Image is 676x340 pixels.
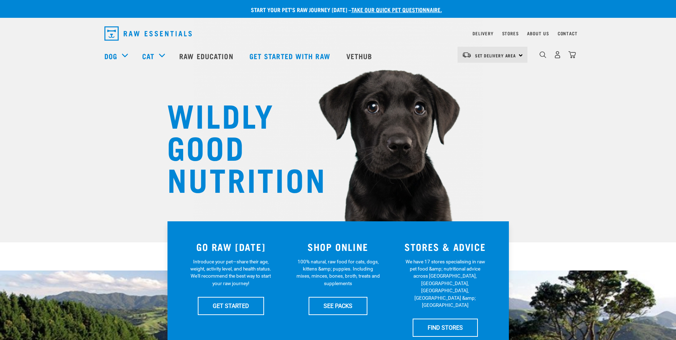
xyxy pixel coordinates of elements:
[540,51,546,58] img: home-icon-1@2x.png
[413,319,478,336] a: FIND STORES
[403,258,487,309] p: We have 17 stores specialising in raw pet food &amp; nutritional advice across [GEOGRAPHIC_DATA],...
[198,297,264,315] a: GET STARTED
[351,8,442,11] a: take our quick pet questionnaire.
[142,51,154,61] a: Cat
[104,51,117,61] a: Dog
[189,258,273,287] p: Introduce your pet—share their age, weight, activity level, and health status. We'll recommend th...
[527,32,549,35] a: About Us
[462,52,471,58] img: van-moving.png
[182,241,280,252] h3: GO RAW [DATE]
[554,51,561,58] img: user.png
[558,32,578,35] a: Contact
[502,32,519,35] a: Stores
[172,42,242,70] a: Raw Education
[242,42,339,70] a: Get started with Raw
[568,51,576,58] img: home-icon@2x.png
[475,54,516,57] span: Set Delivery Area
[99,24,578,43] nav: dropdown navigation
[473,32,493,35] a: Delivery
[396,241,495,252] h3: STORES & ADVICE
[296,258,380,287] p: 100% natural, raw food for cats, dogs, kittens &amp; puppies. Including mixes, minces, bones, bro...
[309,297,367,315] a: SEE PACKS
[339,42,381,70] a: Vethub
[167,98,310,194] h1: WILDLY GOOD NUTRITION
[289,241,387,252] h3: SHOP ONLINE
[104,26,192,41] img: Raw Essentials Logo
